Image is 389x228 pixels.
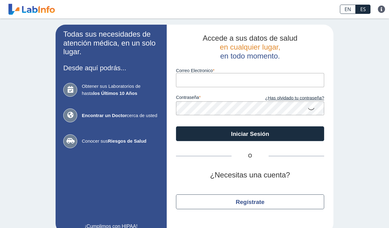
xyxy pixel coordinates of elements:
b: Encontrar un Doctor [82,113,127,118]
h2: Todas sus necesidades de atención médica, en un solo lugar. [63,30,159,56]
span: en todo momento. [220,52,280,60]
h3: Desde aquí podrás... [63,64,159,72]
h2: ¿Necesitas una cuenta? [176,171,324,180]
b: Riesgos de Salud [108,138,146,144]
button: Regístrate [176,194,324,209]
button: Iniciar Sesión [176,126,324,141]
span: O [232,152,269,160]
label: contraseña [176,95,250,102]
a: ¿Has olvidado tu contraseña? [250,95,324,102]
a: ES [356,5,370,14]
span: Conocer sus [82,138,159,145]
b: los Últimos 10 Años [93,91,137,96]
a: EN [340,5,356,14]
span: Accede a sus datos de salud [203,34,298,42]
label: Correo Electronico [176,68,324,73]
span: Obtener sus Laboratorios de hasta [82,83,159,97]
span: cerca de usted [82,112,159,119]
span: en cualquier lugar, [220,43,280,51]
